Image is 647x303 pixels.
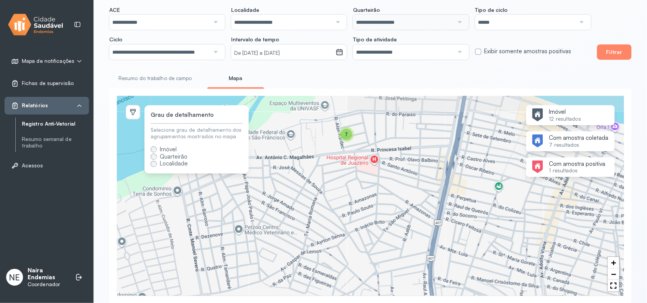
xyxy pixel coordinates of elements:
[109,36,122,43] span: Ciclo
[532,134,543,147] img: Imagem
[549,161,606,168] strong: Com amostra positiva
[608,280,619,292] a: Full Screen
[549,134,609,142] strong: Com amostra coletada
[231,36,279,43] span: Intervalo de tempo
[608,269,619,280] a: Zoom out
[611,258,616,267] span: +
[549,116,581,122] small: 12 resultados
[160,146,177,153] span: Imóvel
[532,108,543,121] img: Imagem
[549,167,606,174] small: 1 resultados
[234,49,332,57] small: De [DATE] a [DATE]
[8,12,63,37] img: logo.svg
[22,162,43,169] span: Acessos
[9,272,20,282] span: NE
[22,121,89,127] a: Registro Anti-Vetorial
[353,36,397,43] span: Tipo de atividade
[345,132,348,137] span: 7
[11,162,82,169] a: Acessos
[231,7,259,13] span: Localidade
[484,48,571,55] label: Exibir somente amostras positivas
[22,136,89,149] a: Resumo semanal de trabalho
[151,111,213,119] div: Grau de detalhamento
[109,7,120,13] span: ACE
[160,160,188,167] span: Localidade
[22,80,74,87] span: Fichas de supervisão
[597,44,632,60] button: Filtrar
[532,161,543,174] img: Imagem
[11,80,82,87] a: Fichas de supervisão
[475,7,508,13] span: Tipo de ciclo
[549,108,581,116] strong: Imóvel
[22,134,89,151] a: Resumo semanal de trabalho
[608,257,619,269] a: Zoom in
[207,72,264,85] a: Mapa
[22,119,89,129] a: Registro Anti-Vetorial
[28,281,67,288] p: Coordenador
[22,58,74,64] span: Mapa de notificações
[151,127,243,140] div: Selecione grau de detalhamento dos agrupamentos mostrados no mapa
[22,102,48,109] span: Relatórios
[353,7,380,13] span: Quarteirão
[28,267,67,282] p: Naíra Endemias
[160,153,187,160] span: Quarteirão
[611,269,616,279] span: −
[339,127,354,142] div: 7
[109,72,201,85] a: Resumo do trabalho de campo
[549,142,609,148] small: 7 resultados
